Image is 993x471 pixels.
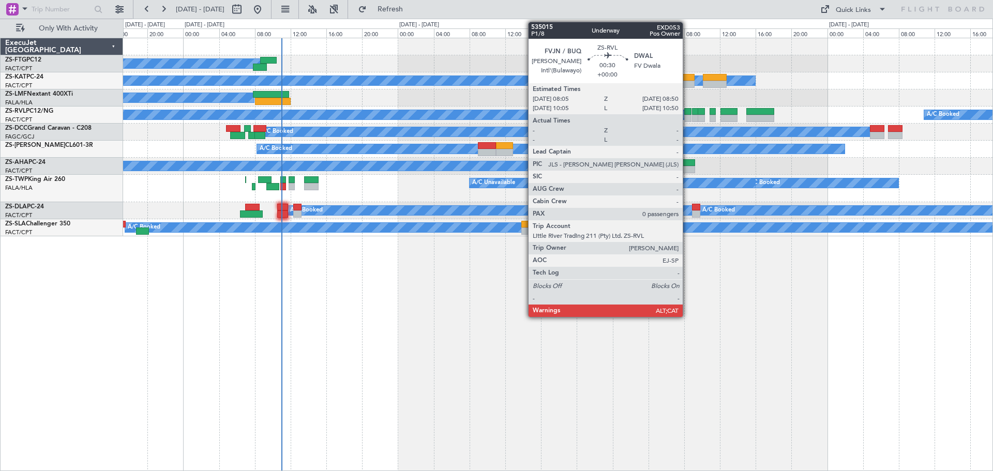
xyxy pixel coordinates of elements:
[5,116,32,124] a: FACT/CPT
[255,28,291,38] div: 08:00
[5,142,65,148] span: ZS-[PERSON_NAME]
[863,28,899,38] div: 04:00
[5,108,26,114] span: ZS-RVL
[128,220,160,235] div: A/C Booked
[5,159,28,165] span: ZS-AHA
[219,28,255,38] div: 04:00
[11,20,112,37] button: Only With Activity
[261,124,293,140] div: A/C Booked
[569,220,601,235] div: A/C Booked
[183,28,219,38] div: 00:00
[684,28,720,38] div: 08:00
[5,108,53,114] a: ZS-RVLPC12/NG
[5,74,43,80] a: ZS-KATPC-24
[541,28,577,38] div: 16:00
[720,28,756,38] div: 12:00
[147,28,183,38] div: 20:00
[829,21,869,29] div: [DATE] - [DATE]
[827,28,863,38] div: 00:00
[5,74,26,80] span: ZS-KAT
[5,57,41,63] a: ZS-FTGPC12
[369,6,412,13] span: Refresh
[5,142,93,148] a: ZS-[PERSON_NAME]CL601-3R
[5,91,27,97] span: ZS-LMF
[112,28,147,38] div: 16:00
[362,28,398,38] div: 20:00
[5,176,28,183] span: ZS-TWP
[5,99,33,107] a: FALA/HLA
[5,133,34,141] a: FAGC/GCJ
[290,203,323,218] div: A/C Booked
[935,28,970,38] div: 12:00
[747,175,780,191] div: A/C Booked
[260,141,292,157] div: A/C Booked
[899,28,935,38] div: 08:00
[613,28,649,38] div: 00:00
[756,28,791,38] div: 16:00
[185,21,224,29] div: [DATE] - [DATE]
[815,1,892,18] button: Quick Links
[125,21,165,29] div: [DATE] - [DATE]
[5,82,32,89] a: FACT/CPT
[505,28,541,38] div: 12:00
[5,125,92,131] a: ZS-DCCGrand Caravan - C208
[176,5,224,14] span: [DATE] - [DATE]
[5,211,32,219] a: FACT/CPT
[836,5,871,16] div: Quick Links
[399,21,439,29] div: [DATE] - [DATE]
[32,2,91,17] input: Trip Number
[5,221,26,227] span: ZS-SLA
[5,125,27,131] span: ZS-DCC
[5,229,32,236] a: FACT/CPT
[649,28,684,38] div: 04:00
[5,65,32,72] a: FACT/CPT
[472,175,515,191] div: A/C Unavailable
[524,220,557,235] div: A/C Booked
[434,28,470,38] div: 04:00
[791,28,827,38] div: 20:00
[702,203,735,218] div: A/C Booked
[291,28,326,38] div: 12:00
[5,176,65,183] a: ZS-TWPKing Air 260
[5,91,73,97] a: ZS-LMFNextant 400XTi
[5,159,46,165] a: ZS-AHAPC-24
[614,21,654,29] div: [DATE] - [DATE]
[326,28,362,38] div: 16:00
[5,204,44,210] a: ZS-DLAPC-24
[5,167,32,175] a: FACT/CPT
[398,28,433,38] div: 00:00
[353,1,415,18] button: Refresh
[5,221,70,227] a: ZS-SLAChallenger 350
[927,107,959,123] div: A/C Booked
[5,204,27,210] span: ZS-DLA
[5,57,26,63] span: ZS-FTG
[27,25,109,32] span: Only With Activity
[470,28,505,38] div: 08:00
[577,28,612,38] div: 20:00
[5,184,33,192] a: FALA/HLA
